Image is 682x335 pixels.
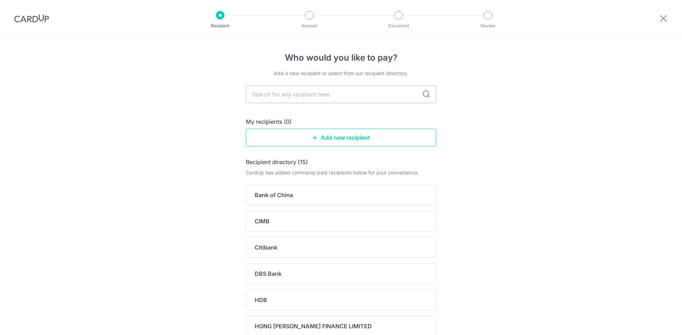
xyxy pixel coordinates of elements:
[246,70,436,77] div: Add a new recipient or select from our recipient directory.
[255,191,293,199] p: Bank of China
[255,322,372,330] p: HONG [PERSON_NAME] FINANCE LIMITED
[246,158,308,166] h5: Recipient directory (15)
[283,22,336,29] p: Amount
[246,129,436,146] a: Add new recipient
[637,314,675,331] iframe: Opens a widget where you can find more information
[255,269,282,278] p: DBS Bank
[246,117,292,126] h5: My recipients (0)
[246,85,436,103] input: Search for any recipient here
[246,169,436,176] div: CardUp has added commonly-paid recipients below for your convenience.
[255,217,270,225] p: CIMB
[255,296,267,304] p: HDB
[462,22,514,29] p: Review
[372,22,425,29] p: Document
[194,22,247,29] p: Recipient
[14,14,49,23] img: CardUp
[246,51,436,64] h4: Who would you like to pay?
[255,243,277,252] p: Citibank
